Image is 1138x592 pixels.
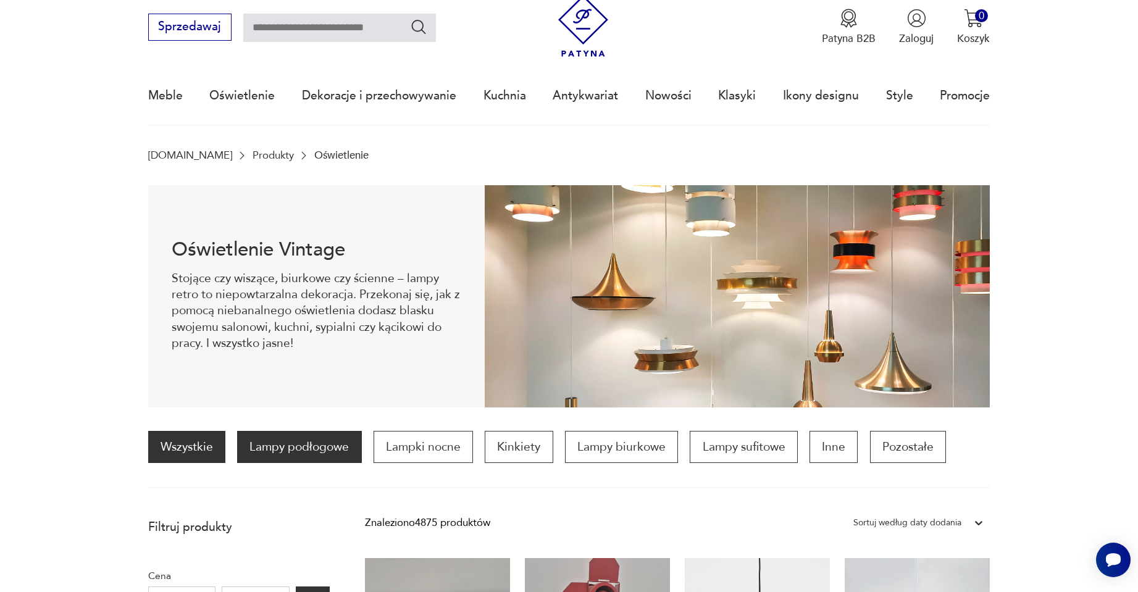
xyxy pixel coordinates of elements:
[645,67,692,124] a: Nowości
[899,31,934,46] p: Zaloguj
[148,14,232,41] button: Sprzedawaj
[553,67,618,124] a: Antykwariat
[172,241,461,259] h1: Oświetlenie Vintage
[374,431,473,463] a: Lampki nocne
[148,67,183,124] a: Meble
[483,67,526,124] a: Kuchnia
[853,515,961,531] div: Sortuj według daty dodania
[148,568,330,584] p: Cena
[1096,543,1131,577] iframe: Smartsupp widget button
[957,9,990,46] button: 0Koszyk
[907,9,926,28] img: Ikonka użytkownika
[822,31,876,46] p: Patyna B2B
[172,270,461,352] p: Stojące czy wiszące, biurkowe czy ścienne – lampy retro to niepowtarzalna dekoracja. Przekonaj si...
[237,431,361,463] a: Lampy podłogowe
[302,67,456,124] a: Dekoracje i przechowywanie
[975,9,988,22] div: 0
[410,18,428,36] button: Szukaj
[810,431,858,463] a: Inne
[957,31,990,46] p: Koszyk
[148,23,232,33] a: Sprzedawaj
[148,519,330,535] p: Filtruj produkty
[783,67,859,124] a: Ikony designu
[148,149,232,161] a: [DOMAIN_NAME]
[886,67,913,124] a: Style
[899,9,934,46] button: Zaloguj
[964,9,983,28] img: Ikona koszyka
[718,67,756,124] a: Klasyki
[485,185,990,407] img: Oświetlenie
[940,67,990,124] a: Promocje
[870,431,946,463] a: Pozostałe
[822,9,876,46] button: Patyna B2B
[690,431,797,463] a: Lampy sufitowe
[822,9,876,46] a: Ikona medaluPatyna B2B
[314,149,369,161] p: Oświetlenie
[485,431,553,463] a: Kinkiety
[253,149,294,161] a: Produkty
[365,515,490,531] div: Znaleziono 4875 produktów
[148,431,225,463] a: Wszystkie
[839,9,858,28] img: Ikona medalu
[209,67,275,124] a: Oświetlenie
[565,431,678,463] a: Lampy biurkowe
